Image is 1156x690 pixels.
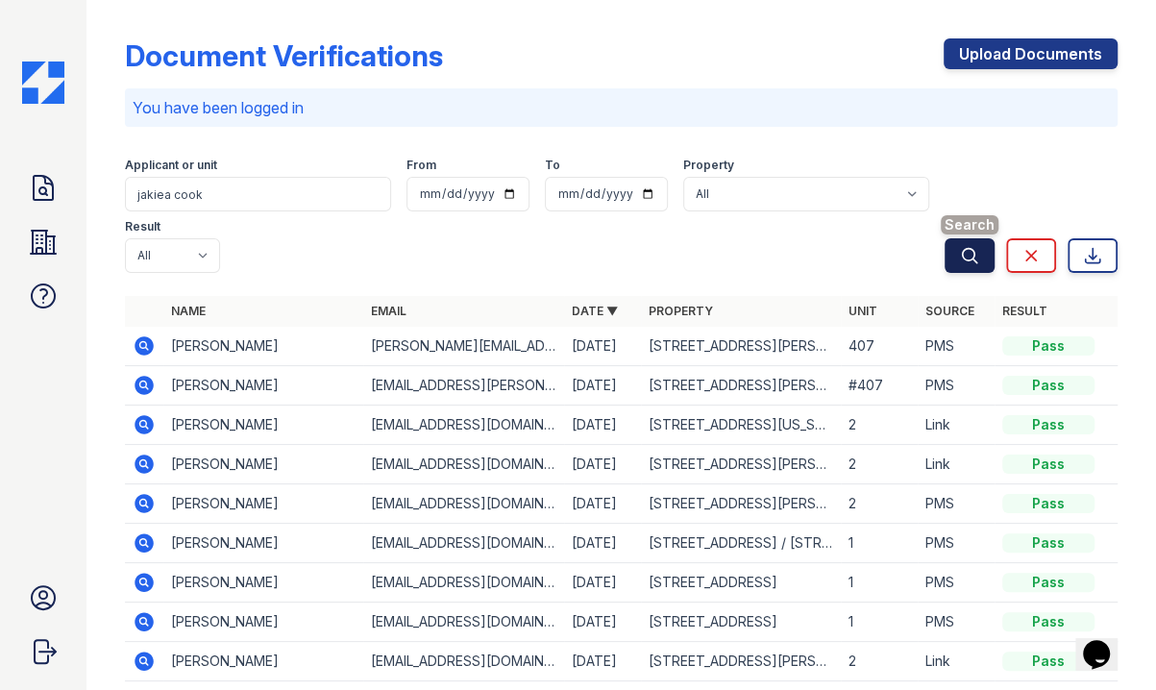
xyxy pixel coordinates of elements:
[918,406,995,445] td: Link
[641,484,841,524] td: [STREET_ADDRESS][PERSON_NAME]
[841,366,918,406] td: #407
[125,219,160,234] label: Result
[572,304,618,318] a: Date ▼
[918,563,995,603] td: PMS
[125,38,443,73] div: Document Verifications
[841,563,918,603] td: 1
[1002,612,1095,631] div: Pass
[918,366,995,406] td: PMS
[918,484,995,524] td: PMS
[363,524,563,563] td: [EMAIL_ADDRESS][DOMAIN_NAME]
[641,406,841,445] td: [STREET_ADDRESS][US_STATE]
[918,445,995,484] td: Link
[163,445,363,484] td: [PERSON_NAME]
[163,563,363,603] td: [PERSON_NAME]
[1002,533,1095,553] div: Pass
[841,642,918,681] td: 2
[363,642,563,681] td: [EMAIL_ADDRESS][DOMAIN_NAME]
[564,603,641,642] td: [DATE]
[163,366,363,406] td: [PERSON_NAME]
[641,563,841,603] td: [STREET_ADDRESS]
[125,177,391,211] input: Search by name, email, or unit number
[363,563,563,603] td: [EMAIL_ADDRESS][DOMAIN_NAME]
[125,158,217,173] label: Applicant or unit
[363,406,563,445] td: [EMAIL_ADDRESS][DOMAIN_NAME]
[363,445,563,484] td: [EMAIL_ADDRESS][DOMAIN_NAME]
[133,96,1110,119] p: You have been logged in
[918,524,995,563] td: PMS
[564,327,641,366] td: [DATE]
[163,524,363,563] td: [PERSON_NAME]
[641,327,841,366] td: [STREET_ADDRESS][PERSON_NAME]
[941,215,998,234] span: Search
[1002,652,1095,671] div: Pass
[944,38,1118,69] a: Upload Documents
[163,642,363,681] td: [PERSON_NAME]
[1002,573,1095,592] div: Pass
[1002,494,1095,513] div: Pass
[22,62,64,104] img: CE_Icon_Blue-c292c112584629df590d857e76928e9f676e5b41ef8f769ba2f05ee15b207248.png
[1002,336,1095,356] div: Pass
[171,304,206,318] a: Name
[1002,304,1047,318] a: Result
[1002,415,1095,434] div: Pass
[1075,613,1137,671] iframe: chat widget
[545,158,560,173] label: To
[564,524,641,563] td: [DATE]
[641,366,841,406] td: [STREET_ADDRESS][PERSON_NAME]
[841,484,918,524] td: 2
[363,484,563,524] td: [EMAIL_ADDRESS][DOMAIN_NAME]
[1002,376,1095,395] div: Pass
[163,327,363,366] td: [PERSON_NAME]
[564,445,641,484] td: [DATE]
[564,642,641,681] td: [DATE]
[841,445,918,484] td: 2
[1002,455,1095,474] div: Pass
[564,406,641,445] td: [DATE]
[841,603,918,642] td: 1
[641,642,841,681] td: [STREET_ADDRESS][PERSON_NAME]
[849,304,877,318] a: Unit
[649,304,713,318] a: Property
[363,366,563,406] td: [EMAIL_ADDRESS][PERSON_NAME][DOMAIN_NAME]
[564,484,641,524] td: [DATE]
[641,445,841,484] td: [STREET_ADDRESS][PERSON_NAME]
[841,327,918,366] td: 407
[918,642,995,681] td: Link
[918,327,995,366] td: PMS
[163,484,363,524] td: [PERSON_NAME]
[683,158,734,173] label: Property
[841,406,918,445] td: 2
[406,158,436,173] label: From
[945,238,995,273] button: Search
[564,563,641,603] td: [DATE]
[363,327,563,366] td: [PERSON_NAME][EMAIL_ADDRESS][PERSON_NAME][DOMAIN_NAME]
[163,603,363,642] td: [PERSON_NAME]
[925,304,974,318] a: Source
[371,304,406,318] a: Email
[363,603,563,642] td: [EMAIL_ADDRESS][DOMAIN_NAME]
[918,603,995,642] td: PMS
[564,366,641,406] td: [DATE]
[841,524,918,563] td: 1
[641,524,841,563] td: [STREET_ADDRESS] / [STREET_ADDRESS][PERSON_NAME]
[163,406,363,445] td: [PERSON_NAME]
[641,603,841,642] td: [STREET_ADDRESS]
